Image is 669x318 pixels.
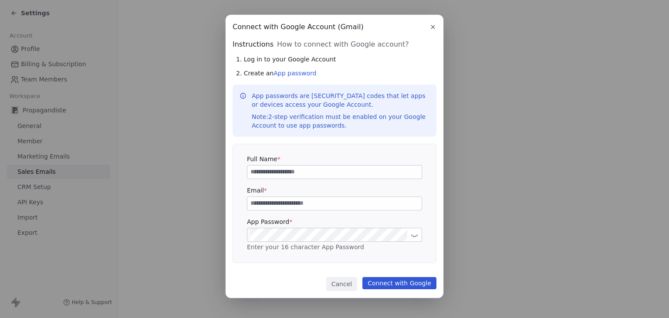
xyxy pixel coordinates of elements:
[326,277,357,291] button: Cancel
[362,277,436,289] button: Connect with Google
[236,55,336,64] span: 1. Log in to your Google Account
[274,70,316,77] a: App password
[247,244,364,250] span: Enter your 16 character App Password
[233,39,274,50] span: Instructions
[252,113,268,120] span: Note:
[247,217,422,226] label: App Password
[277,39,409,50] span: How to connect with Google account?
[236,69,317,78] span: 2. Create an
[247,155,422,163] label: Full Name
[252,112,429,130] div: 2-step verification must be enabled on your Google Account to use app passwords.
[247,186,422,195] label: Email
[233,22,364,32] span: Connect with Google Account (Gmail)
[252,91,429,130] p: App passwords are [SECURITY_DATA] codes that let apps or devices access your Google Account.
